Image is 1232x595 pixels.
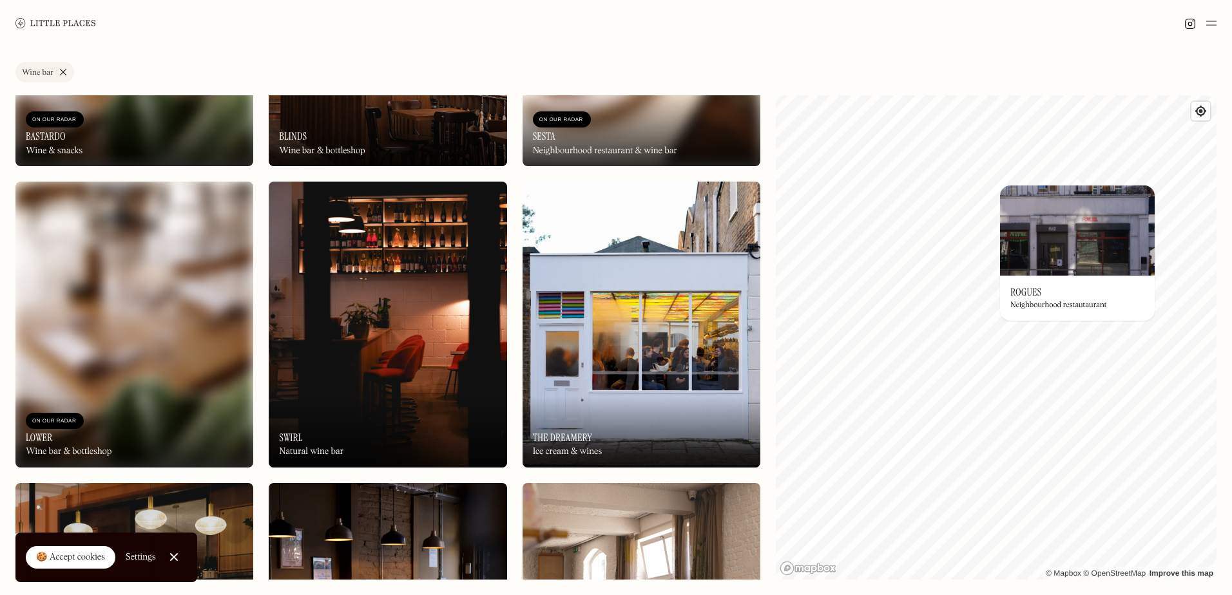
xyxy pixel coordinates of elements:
[36,551,105,564] div: 🍪 Accept cookies
[780,561,836,576] a: Mapbox homepage
[26,446,111,457] div: Wine bar & bottleshop
[776,95,1217,580] canvas: Map
[533,431,593,444] h3: The Dreamery
[279,431,302,444] h3: Swirl
[126,543,156,572] a: Settings
[1046,569,1081,578] a: Mapbox
[279,446,343,457] div: Natural wine bar
[161,544,187,570] a: Close Cookie Popup
[1000,185,1155,276] img: Rogues
[1083,569,1146,578] a: OpenStreetMap
[533,446,602,457] div: Ice cream & wines
[32,113,77,126] div: On Our Radar
[15,182,253,467] img: Lower
[523,182,760,467] img: The Dreamery
[1000,185,1155,321] a: RoguesRoguesRoguesNeighbourhood restautaurant
[523,182,760,467] a: The DreameryThe DreameryThe DreameryIce cream & wines
[26,431,52,444] h3: Lower
[26,130,66,142] h3: Bastardo
[126,552,156,562] div: Settings
[1191,102,1210,120] button: Find my location
[279,130,307,142] h3: Blinds
[1010,286,1041,298] h3: Rogues
[539,113,584,126] div: On Our Radar
[173,557,174,558] div: Close Cookie Popup
[269,182,506,467] img: Swirl
[32,415,77,428] div: On Our Radar
[15,182,253,467] a: LowerLowerOn Our RadarLowerWine bar & bottleshop
[1010,301,1106,310] div: Neighbourhood restautaurant
[1150,569,1213,578] a: Improve this map
[15,62,74,82] a: Wine bar
[26,146,82,156] div: Wine & snacks
[22,69,53,77] div: Wine bar
[26,546,115,569] a: 🍪 Accept cookies
[533,130,555,142] h3: Sesta
[279,146,365,156] div: Wine bar & bottleshop
[533,146,677,156] div: Neighbourhood restaurant & wine bar
[269,182,506,467] a: SwirlSwirlSwirlNatural wine bar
